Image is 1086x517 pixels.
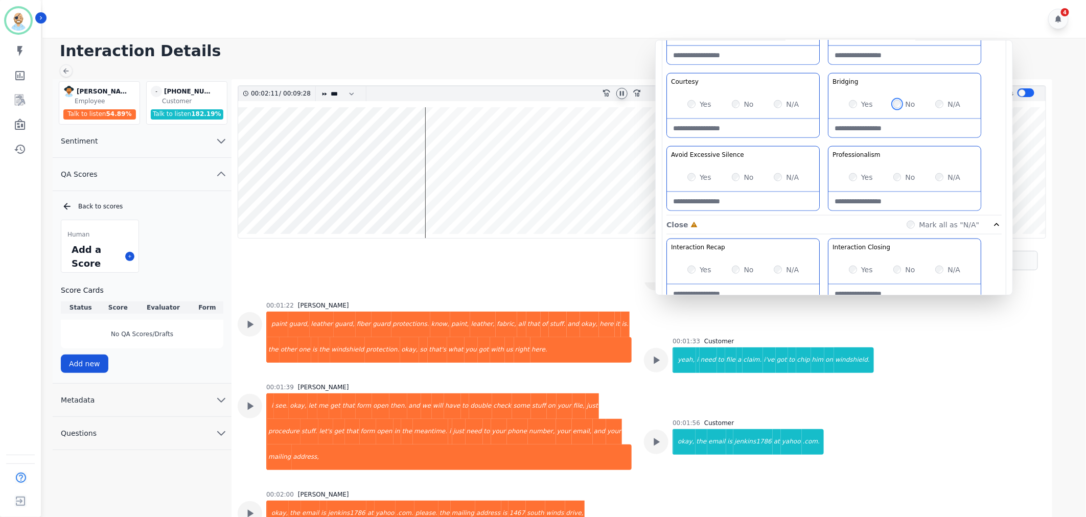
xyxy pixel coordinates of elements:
[671,243,725,251] h3: Interaction Recap
[356,312,372,337] div: fiber
[674,347,696,373] div: yeah,
[53,428,105,438] span: Questions
[621,312,630,337] div: is.
[556,419,572,444] div: your
[786,172,799,182] label: N/A
[298,383,349,391] div: [PERSON_NAME]
[53,125,232,158] button: Sentiment chevron down
[834,347,874,373] div: windshield.
[512,393,531,419] div: some
[67,230,89,239] span: Human
[421,393,432,419] div: we
[53,384,232,417] button: Metadata chevron down
[372,393,389,419] div: open
[696,347,700,373] div: i
[376,419,394,444] div: open
[599,312,615,337] div: here
[773,429,781,455] div: at
[394,419,401,444] div: in
[267,337,280,363] div: the
[717,347,725,373] div: to
[448,419,452,444] div: i
[541,312,549,337] div: of
[861,265,873,275] label: Yes
[615,312,621,337] div: it
[861,172,873,182] label: Yes
[311,337,318,363] div: is
[700,265,711,275] label: Yes
[53,169,106,179] span: QA Scores
[447,337,464,363] div: what
[861,99,873,109] label: Yes
[62,201,223,212] div: Back to scores
[671,78,699,86] h3: Courtesy
[786,265,799,275] label: N/A
[744,99,753,109] label: No
[466,419,483,444] div: need
[736,347,742,373] div: a
[61,301,100,314] th: Status
[317,393,329,419] div: me
[744,265,753,275] label: No
[572,419,593,444] div: email,
[1061,8,1069,16] div: 4
[292,444,632,470] div: address,
[215,135,227,147] svg: chevron down
[63,109,136,120] div: Talk to listen
[763,347,776,373] div: i've
[905,265,915,275] label: No
[266,490,294,499] div: 00:02:00
[948,265,960,275] label: N/A
[106,110,132,118] span: 54.89 %
[61,285,223,295] h3: Score Cards
[135,301,191,314] th: Evaluator
[470,312,496,337] div: leather,
[360,419,376,444] div: form
[389,393,407,419] div: then.
[61,355,108,373] button: Add new
[318,337,331,363] div: the
[743,347,763,373] div: claim.
[267,444,292,470] div: mailing
[53,158,232,191] button: QA Scores chevron up
[528,419,556,444] div: number,
[786,99,799,109] label: N/A
[704,419,734,427] div: Customer
[61,320,223,348] div: No QA Scores/Drafts
[288,312,310,337] div: guard,
[666,220,688,230] p: Close
[53,417,232,450] button: Questions chevron down
[266,383,294,391] div: 00:01:39
[673,337,700,345] div: 00:01:33
[452,419,466,444] div: just
[948,99,960,109] label: N/A
[428,337,447,363] div: that's
[507,419,528,444] div: phone
[53,395,103,405] span: Metadata
[744,172,753,182] label: No
[572,393,586,419] div: file,
[606,419,622,444] div: your
[298,301,349,310] div: [PERSON_NAME]
[788,347,796,373] div: to
[700,172,711,182] label: Yes
[496,312,517,337] div: fabric,
[483,419,491,444] div: to
[517,312,526,337] div: all
[704,337,734,345] div: Customer
[164,86,215,97] div: [PHONE_NUMBER]
[465,337,478,363] div: you
[310,312,334,337] div: leather
[505,337,514,363] div: us
[77,86,128,97] div: [PERSON_NAME]
[776,347,788,373] div: got
[733,429,773,455] div: jenkins1786
[478,337,490,363] div: got
[833,78,858,86] h3: Bridging
[356,393,372,419] div: form
[215,394,227,406] svg: chevron down
[530,337,632,363] div: here.
[586,393,599,419] div: just
[549,312,567,337] div: stuff.
[101,301,136,314] th: Score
